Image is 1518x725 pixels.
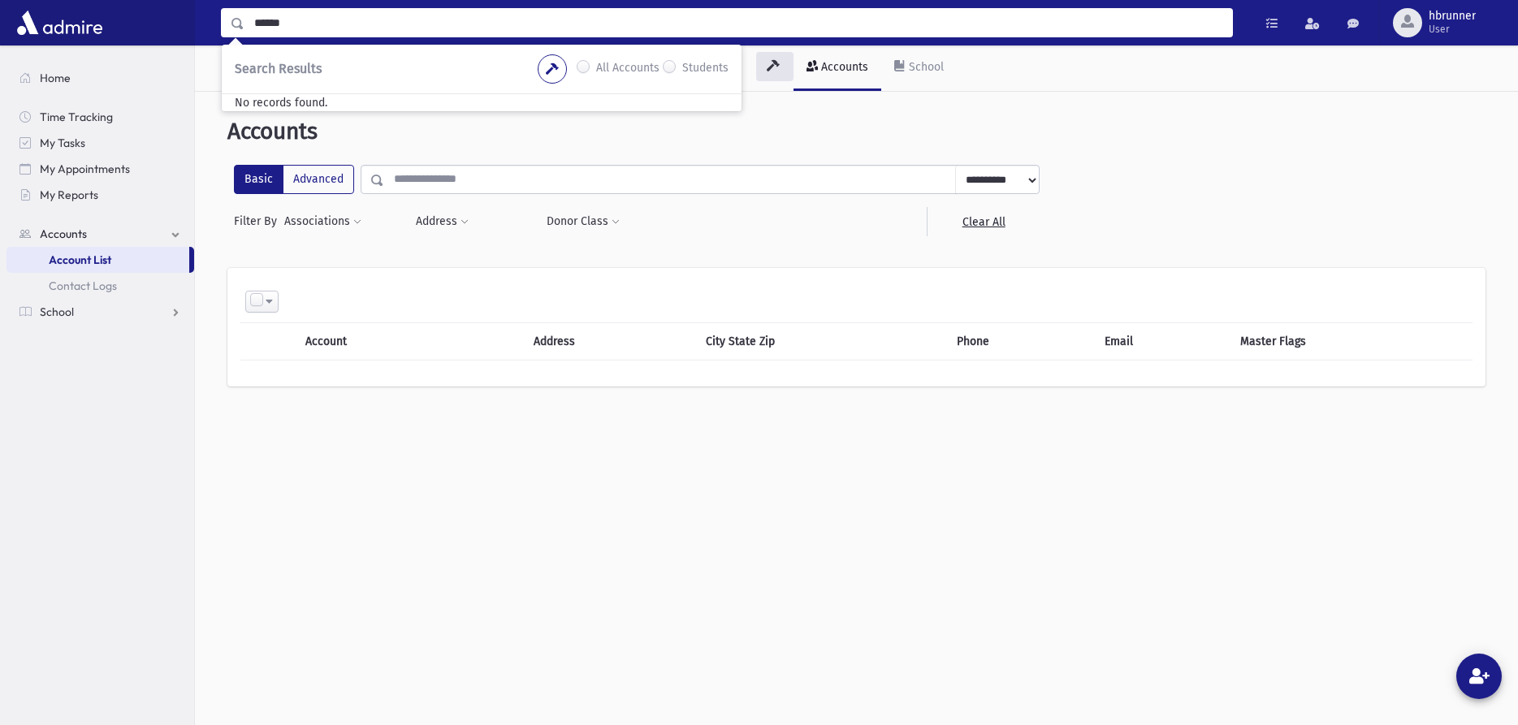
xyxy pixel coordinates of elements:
[222,83,340,123] span: No records found.
[927,207,1040,236] a: Clear All
[40,188,98,202] span: My Reports
[40,110,113,124] span: Time Tracking
[6,65,194,91] a: Home
[234,213,283,230] span: Filter By
[6,104,194,130] a: Time Tracking
[6,182,194,208] a: My Reports
[234,165,354,194] div: FilterModes
[696,322,947,360] th: City State Zip
[546,207,621,236] button: Donor Class
[227,118,318,145] span: Accounts
[49,252,111,267] span: Account List
[296,322,469,360] th: Account
[1429,10,1476,23] span: hbrunner
[244,8,1232,37] input: Search
[40,304,74,319] span: School
[235,61,322,76] span: Search Results
[283,207,362,236] button: Associations
[906,60,944,74] div: School
[13,6,106,39] img: AdmirePro
[6,273,194,299] a: Contact Logs
[6,299,194,325] a: School
[881,45,957,91] a: School
[49,278,117,293] span: Contact Logs
[40,227,87,241] span: Accounts
[6,156,194,182] a: My Appointments
[1095,322,1230,360] th: Email
[1429,23,1476,36] span: User
[6,247,189,273] a: Account List
[6,221,194,247] a: Accounts
[234,165,283,194] label: Basic
[40,162,130,176] span: My Appointments
[524,322,697,360] th: Address
[6,130,194,156] a: My Tasks
[40,136,85,150] span: My Tasks
[794,45,881,91] a: Accounts
[283,165,354,194] label: Advanced
[596,59,660,79] label: All Accounts
[1230,322,1473,360] th: Master Flags
[415,207,469,236] button: Address
[818,60,868,74] div: Accounts
[40,71,71,85] span: Home
[947,322,1094,360] th: Phone
[682,59,729,79] label: Students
